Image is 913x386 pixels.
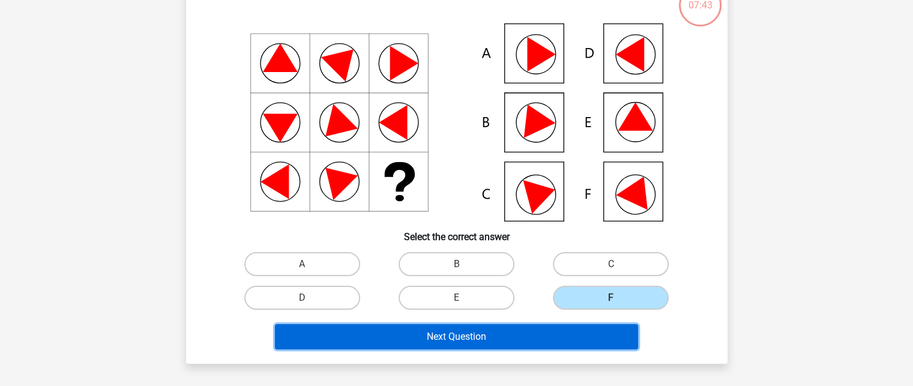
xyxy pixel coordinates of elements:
[205,222,708,243] h6: Select the correct answer
[244,286,360,310] label: D
[399,252,514,276] label: B
[553,252,669,276] label: C
[399,286,514,310] label: E
[244,252,360,276] label: A
[553,286,669,310] label: F
[275,324,638,349] button: Next Question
